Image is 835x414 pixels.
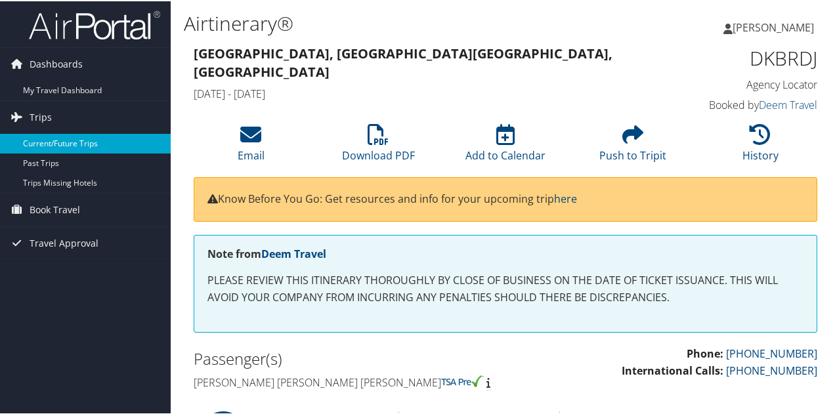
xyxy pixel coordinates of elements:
[599,130,666,161] a: Push to Tripit
[184,9,612,36] h1: Airtinerary®
[733,19,814,33] span: [PERSON_NAME]
[261,245,326,260] a: Deem Travel
[723,7,827,46] a: [PERSON_NAME]
[207,271,803,304] p: PLEASE REVIEW THIS ITINERARY THOROUGHLY BY CLOSE OF BUSINESS ON THE DATE OF TICKET ISSUANCE. THIS...
[441,374,484,386] img: tsa-precheck.png
[30,100,52,133] span: Trips
[30,226,98,259] span: Travel Approval
[676,43,817,71] h1: DKBRDJ
[29,9,160,39] img: airportal-logo.png
[238,130,265,161] a: Email
[742,130,779,161] a: History
[30,47,83,79] span: Dashboards
[194,85,656,100] h4: [DATE] - [DATE]
[676,96,817,111] h4: Booked by
[207,245,326,260] strong: Note from
[207,190,803,207] p: Know Before You Go: Get resources and info for your upcoming trip
[687,345,723,360] strong: Phone:
[726,345,817,360] a: [PHONE_NUMBER]
[759,96,817,111] a: Deem Travel
[194,374,496,388] h4: [PERSON_NAME] [PERSON_NAME] [PERSON_NAME]
[554,190,577,205] a: here
[194,43,612,79] strong: [GEOGRAPHIC_DATA], [GEOGRAPHIC_DATA] [GEOGRAPHIC_DATA], [GEOGRAPHIC_DATA]
[194,346,496,369] h2: Passenger(s)
[342,130,415,161] a: Download PDF
[622,362,723,377] strong: International Calls:
[726,362,817,377] a: [PHONE_NUMBER]
[465,130,546,161] a: Add to Calendar
[676,76,817,91] h4: Agency Locator
[30,192,80,225] span: Book Travel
